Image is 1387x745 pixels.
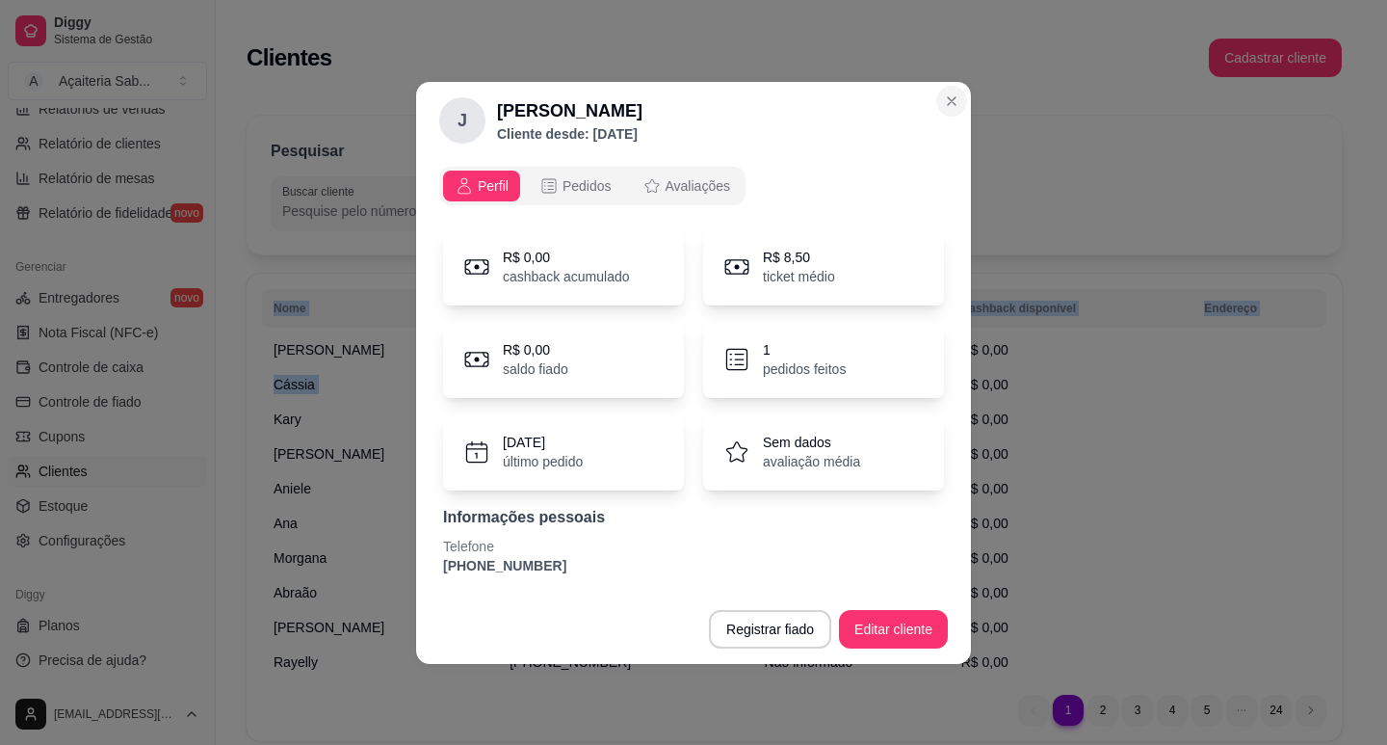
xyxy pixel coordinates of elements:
[497,97,642,124] h2: [PERSON_NAME]
[936,86,967,117] button: Close
[443,556,944,575] p: [PHONE_NUMBER]
[709,610,831,649] button: Registrar fiado
[439,97,485,144] div: J
[497,124,642,144] p: Cliente desde: [DATE]
[839,610,948,649] button: Editar cliente
[439,167,746,205] div: opções
[563,176,612,196] span: Pedidos
[763,359,846,379] p: pedidos feitos
[763,452,860,471] p: avaliação média
[503,248,630,267] p: R$ 0,00
[443,537,944,556] p: Telefone
[478,176,509,196] span: Perfil
[503,452,583,471] p: último pedido
[503,267,630,286] p: cashback acumulado
[443,506,944,529] p: Informações pessoais
[439,167,948,205] div: opções
[503,359,568,379] p: saldo fiado
[503,340,568,359] p: R$ 0,00
[503,433,583,452] p: [DATE]
[666,176,730,196] span: Avaliações
[763,340,846,359] p: 1
[763,248,835,267] p: R$ 8,50
[763,433,860,452] p: Sem dados
[763,267,835,286] p: ticket médio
